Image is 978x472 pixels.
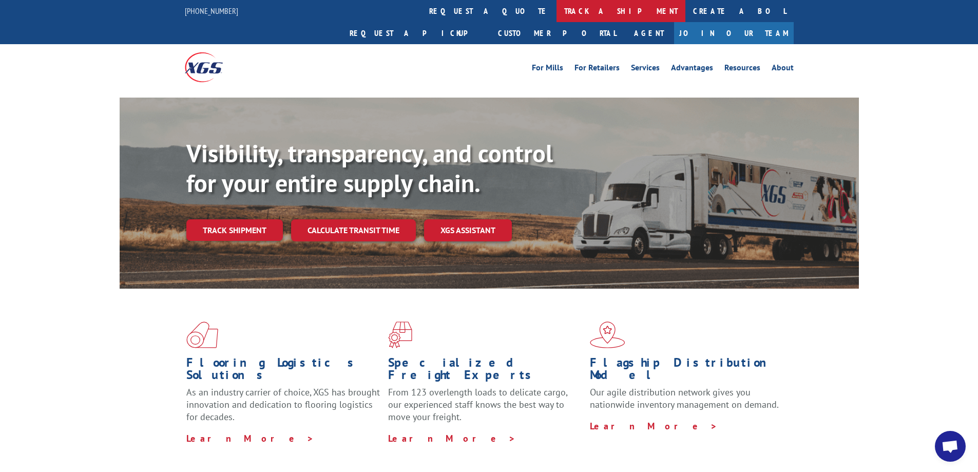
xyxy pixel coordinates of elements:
img: xgs-icon-total-supply-chain-intelligence-red [186,322,218,348]
h1: Flooring Logistics Solutions [186,356,380,386]
img: xgs-icon-focused-on-flooring-red [388,322,412,348]
a: For Mills [532,64,563,75]
a: Join Our Team [674,22,794,44]
a: Learn More > [590,420,718,432]
a: Learn More > [388,432,516,444]
a: Customer Portal [490,22,624,44]
a: [PHONE_NUMBER] [185,6,238,16]
b: Visibility, transparency, and control for your entire supply chain. [186,137,553,199]
span: Our agile distribution network gives you nationwide inventory management on demand. [590,386,779,410]
h1: Specialized Freight Experts [388,356,582,386]
a: Learn More > [186,432,314,444]
a: Services [631,64,660,75]
p: From 123 overlength loads to delicate cargo, our experienced staff knows the best way to move you... [388,386,582,432]
span: As an industry carrier of choice, XGS has brought innovation and dedication to flooring logistics... [186,386,380,423]
img: xgs-icon-flagship-distribution-model-red [590,322,625,348]
a: Advantages [671,64,713,75]
a: Track shipment [186,219,283,241]
a: Request a pickup [342,22,490,44]
div: Open chat [935,431,966,462]
a: For Retailers [574,64,620,75]
a: XGS ASSISTANT [424,219,512,241]
a: Resources [724,64,760,75]
a: About [772,64,794,75]
h1: Flagship Distribution Model [590,356,784,386]
a: Calculate transit time [291,219,416,241]
a: Agent [624,22,674,44]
